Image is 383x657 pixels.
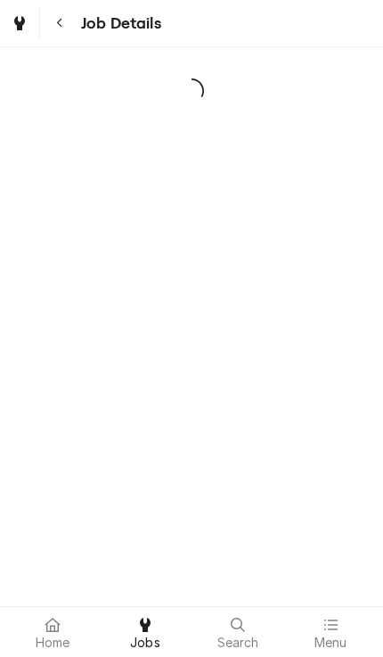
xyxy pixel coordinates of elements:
[130,636,160,650] span: Jobs
[217,636,259,650] span: Search
[44,7,76,39] button: Navigate back
[7,611,98,653] a: Home
[192,611,283,653] a: Search
[100,611,191,653] a: Jobs
[36,636,70,650] span: Home
[76,12,161,36] span: Job Details
[285,611,376,653] a: Menu
[314,636,347,650] span: Menu
[4,7,36,39] a: Go to Jobs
